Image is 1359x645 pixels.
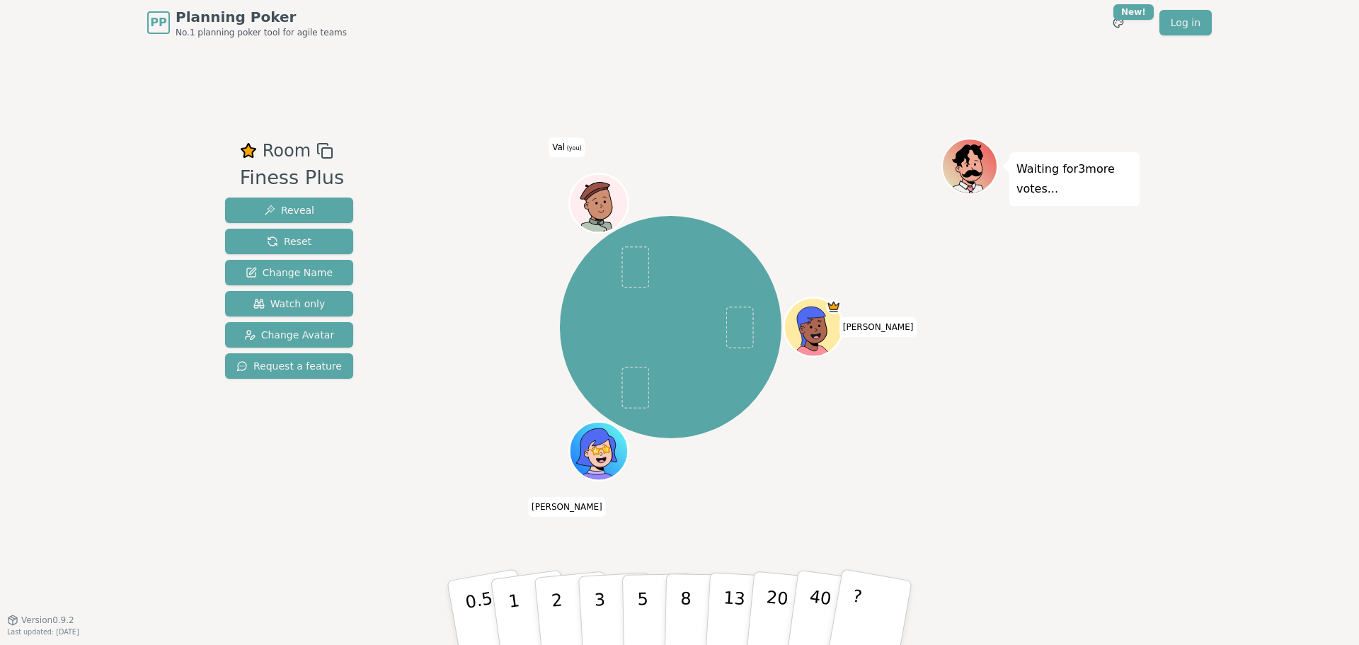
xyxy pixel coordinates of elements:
[244,328,335,342] span: Change Avatar
[1106,10,1131,35] button: New!
[267,234,311,249] span: Reset
[1016,159,1132,199] p: Waiting for 3 more votes...
[147,7,347,38] a: PPPlanning PokerNo.1 planning poker tool for agile teams
[528,497,606,517] span: Click to change your name
[839,317,917,337] span: Click to change your name
[264,203,314,217] span: Reveal
[253,297,326,311] span: Watch only
[240,138,257,164] button: Remove as favourite
[240,164,345,193] div: Finess Plus
[549,137,585,157] span: Click to change your name
[176,27,347,38] span: No.1 planning poker tool for agile teams
[225,353,353,379] button: Request a feature
[225,260,353,285] button: Change Name
[565,145,582,152] span: (you)
[236,359,342,373] span: Request a feature
[7,628,79,636] span: Last updated: [DATE]
[150,14,166,31] span: PP
[225,198,353,223] button: Reveal
[827,299,842,314] span: Clement is the host
[176,7,347,27] span: Planning Poker
[225,229,353,254] button: Reset
[7,615,74,626] button: Version0.9.2
[225,322,353,348] button: Change Avatar
[571,176,626,231] button: Click to change your avatar
[21,615,74,626] span: Version 0.9.2
[246,266,333,280] span: Change Name
[1159,10,1212,35] a: Log in
[263,138,311,164] span: Room
[225,291,353,316] button: Watch only
[1113,4,1154,20] div: New!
